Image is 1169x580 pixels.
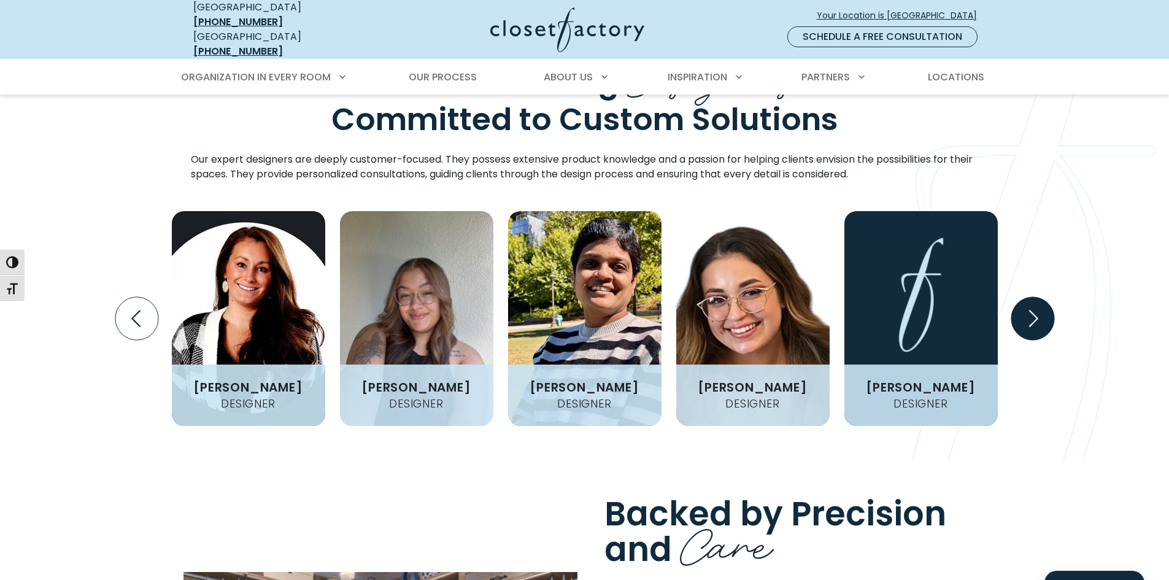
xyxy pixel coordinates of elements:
[331,98,838,141] span: Committed to Custom Solutions
[1006,292,1059,345] button: Next slide
[844,211,998,426] img: Shirley Brown
[817,9,987,22] span: Your Location is [GEOGRAPHIC_DATA]
[193,29,371,59] div: [GEOGRAPHIC_DATA]
[172,60,997,95] nav: Primary Menu
[409,70,477,84] span: Our Process
[787,26,978,47] a: Schedule a Free Consultation
[604,526,672,573] span: and
[525,381,644,393] h3: [PERSON_NAME]
[216,398,280,409] h4: Designer
[508,211,662,426] img: Gayathri headshot
[357,381,476,393] h3: [PERSON_NAME]
[693,381,812,393] h3: [PERSON_NAME]
[384,398,448,409] h4: Designer
[889,398,952,409] h4: Designer
[552,398,616,409] h4: Designer
[110,292,163,345] button: Previous slide
[172,211,325,426] img: Kendall-Thanos headshot
[861,381,980,393] h3: [PERSON_NAME]
[193,44,283,58] a: [PHONE_NUMBER]
[680,508,774,576] span: Care
[801,70,850,84] span: Partners
[340,211,493,426] img: Avery headshot
[668,70,727,84] span: Inspiration
[544,70,593,84] span: About Us
[193,15,283,29] a: [PHONE_NUMBER]
[490,7,644,52] img: Closet Factory Logo
[816,5,987,26] a: Your Location is [GEOGRAPHIC_DATA]
[181,70,331,84] span: Organization in Every Room
[188,381,307,393] h3: [PERSON_NAME]
[191,152,979,182] p: Our expert designers are deeply customer-focused. They possess extensive product knowledge and a ...
[676,211,830,426] img: Makayla headshot
[928,70,984,84] span: Locations
[720,398,784,409] h4: Designer
[604,490,946,537] span: Backed by Precision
